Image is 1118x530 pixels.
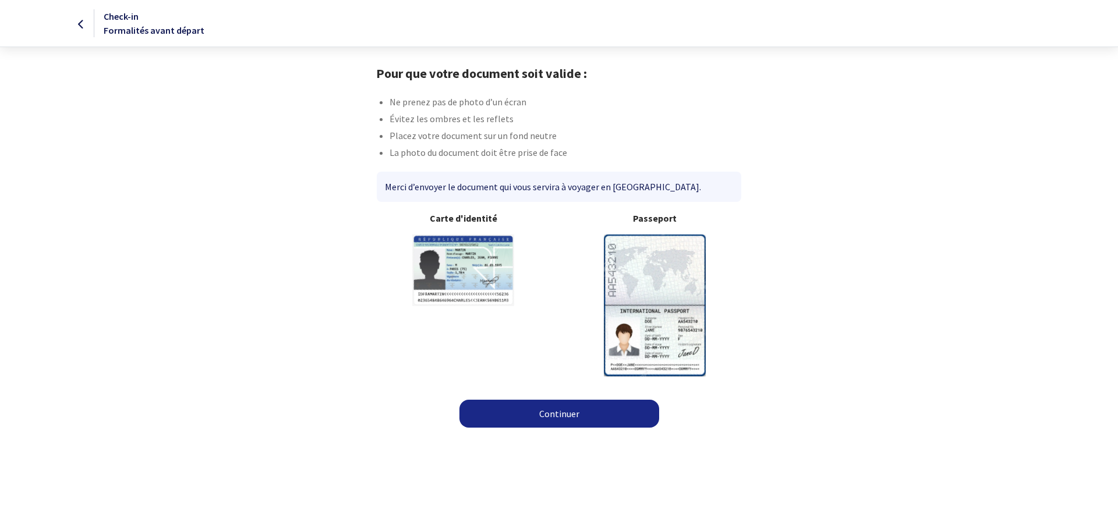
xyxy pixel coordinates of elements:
li: Ne prenez pas de photo d’un écran [390,95,741,112]
li: Placez votre document sur un fond neutre [390,129,741,145]
span: Check-in Formalités avant départ [104,10,204,36]
li: Évitez les ombres et les reflets [390,112,741,129]
div: Merci d’envoyer le document qui vous servira à voyager en [GEOGRAPHIC_DATA]. [377,172,741,202]
b: Carte d'identité [377,211,550,225]
img: illuPasseport.svg [604,234,706,376]
img: illuCNI.svg [412,234,514,306]
a: Continuer [459,400,659,428]
h1: Pour que votre document soit valide : [376,66,741,81]
b: Passeport [568,211,741,225]
li: La photo du document doit être prise de face [390,145,741,162]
